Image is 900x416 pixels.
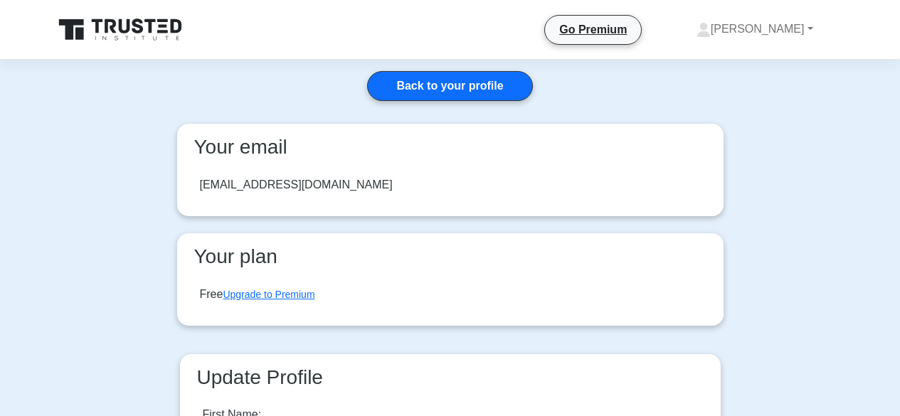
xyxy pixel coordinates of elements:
a: Upgrade to Premium [223,289,314,300]
a: Go Premium [551,21,635,38]
h3: Your plan [189,245,712,269]
div: [EMAIL_ADDRESS][DOMAIN_NAME] [200,176,393,193]
div: Free [200,286,315,303]
h3: Your email [189,135,712,159]
a: [PERSON_NAME] [662,15,847,43]
a: Back to your profile [367,71,532,101]
h3: Update Profile [191,366,709,390]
